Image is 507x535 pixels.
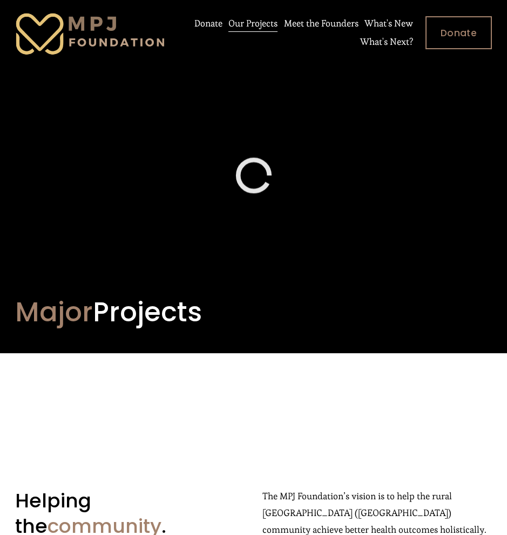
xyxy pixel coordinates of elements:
[15,10,166,56] img: MPJ Foundation
[194,15,222,33] a: Donate
[228,15,278,33] a: Our Projects
[364,15,413,33] a: What's New
[15,293,93,331] span: Major
[284,15,359,33] a: Meet the Founders
[15,295,492,328] h1: Projects
[425,16,492,49] a: Donate
[360,33,413,51] a: What's Next?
